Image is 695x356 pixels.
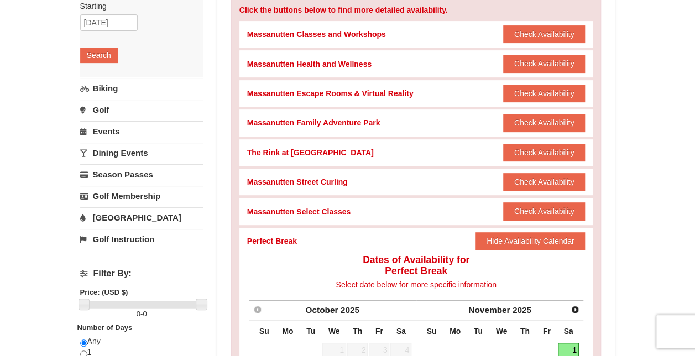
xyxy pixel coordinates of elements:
[427,327,437,336] span: Sunday
[80,186,203,206] a: Golf Membership
[80,164,203,185] a: Season Passes
[520,327,530,336] span: Thursday
[564,327,573,336] span: Saturday
[80,207,203,228] a: [GEOGRAPHIC_DATA]
[247,59,372,70] div: Massanutten Health and Wellness
[475,232,586,250] button: Hide Availability Calendar
[468,305,510,315] span: November
[328,327,340,336] span: Wednesday
[247,117,380,128] div: Massanutten Family Adventure Park
[247,235,297,247] div: Perfect Break
[503,85,586,102] button: Check Availability
[77,323,133,332] strong: Number of Days
[137,310,140,318] span: 0
[247,147,374,158] div: The Rink at [GEOGRAPHIC_DATA]
[571,305,579,314] span: Next
[80,48,118,63] button: Search
[503,55,586,72] button: Check Availability
[306,327,315,336] span: Tuesday
[503,202,586,220] button: Check Availability
[503,25,586,43] button: Check Availability
[247,29,386,40] div: Massanutten Classes and Workshops
[503,144,586,161] button: Check Availability
[80,229,203,249] a: Golf Instruction
[375,327,383,336] span: Friday
[253,305,262,314] span: Prev
[543,327,551,336] span: Friday
[450,327,461,336] span: Monday
[336,280,496,289] span: Select date below for more specific information
[513,305,531,315] span: 2025
[80,288,128,296] strong: Price: (USD $)
[143,310,147,318] span: 0
[247,254,586,276] h4: Dates of Availability for Perfect Break
[353,327,362,336] span: Thursday
[80,100,203,120] a: Golf
[80,78,203,98] a: Biking
[496,327,508,336] span: Wednesday
[474,327,483,336] span: Tuesday
[80,308,203,320] label: -
[239,4,593,15] div: Click the buttons below to find more detailed availability.
[80,143,203,163] a: Dining Events
[80,269,203,279] h4: Filter By:
[567,302,583,317] a: Next
[341,305,359,315] span: 2025
[247,176,348,187] div: Massanutten Street Curling
[247,88,414,99] div: Massanutten Escape Rooms & Virtual Reality
[80,121,203,142] a: Events
[396,327,406,336] span: Saturday
[282,327,293,336] span: Monday
[250,302,265,317] a: Prev
[247,206,351,217] div: Massanutten Select Classes
[503,114,586,132] button: Check Availability
[80,1,195,12] label: Starting
[305,305,338,315] span: October
[259,327,269,336] span: Sunday
[503,173,586,191] button: Check Availability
